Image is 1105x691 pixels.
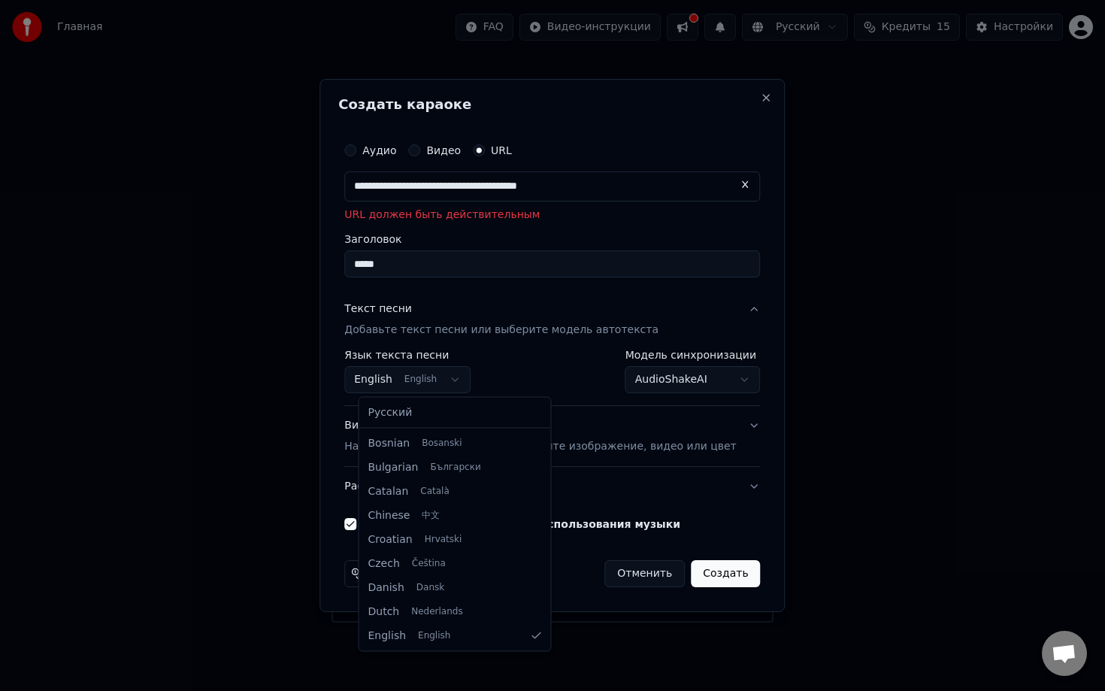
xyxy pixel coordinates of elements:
[430,461,480,473] span: Български
[425,533,462,545] span: Hrvatski
[411,605,462,617] span: Nederlands
[422,509,440,521] span: 中文
[368,556,400,571] span: Czech
[368,508,410,523] span: Chinese
[422,437,462,449] span: Bosanski
[368,483,409,499] span: Catalan
[368,604,400,619] span: Dutch
[368,580,404,595] span: Danish
[368,628,407,643] span: English
[368,459,419,474] span: Bulgarian
[416,581,444,593] span: Dansk
[412,557,446,569] span: Čeština
[420,485,449,497] span: Català
[418,629,450,641] span: English
[368,532,413,547] span: Croatian
[368,405,413,420] span: Русский
[368,435,410,450] span: Bosnian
